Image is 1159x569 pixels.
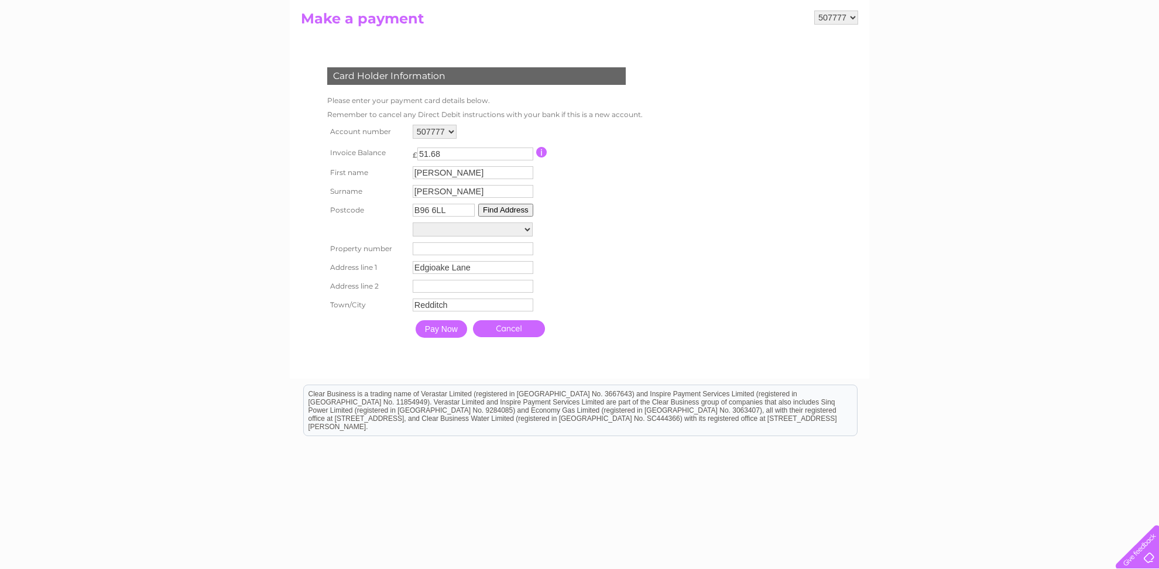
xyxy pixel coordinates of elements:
th: Town/City [324,296,410,314]
a: Telecoms [1015,50,1050,59]
a: Water [953,50,975,59]
td: Please enter your payment card details below. [324,94,646,108]
input: Pay Now [416,320,467,338]
th: First name [324,163,410,182]
a: Energy [982,50,1008,59]
img: logo.png [40,30,100,66]
button: Find Address [478,204,533,217]
td: Remember to cancel any Direct Debit instructions with your bank if this is a new account. [324,108,646,122]
a: Log out [1120,50,1148,59]
th: Surname [324,182,410,201]
a: Contact [1081,50,1110,59]
th: Invoice Balance [324,142,410,163]
th: Address line 2 [324,277,410,296]
a: Cancel [473,320,545,337]
a: 0333 014 3131 [938,6,1019,20]
th: Address line 1 [324,258,410,277]
h2: Make a payment [301,11,858,33]
th: Account number [324,122,410,142]
th: Postcode [324,201,410,220]
a: Blog [1057,50,1074,59]
td: £ [413,145,417,159]
th: Property number [324,239,410,258]
input: Information [536,147,547,157]
div: Clear Business is a trading name of Verastar Limited (registered in [GEOGRAPHIC_DATA] No. 3667643... [304,6,857,57]
div: Card Holder Information [327,67,626,85]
